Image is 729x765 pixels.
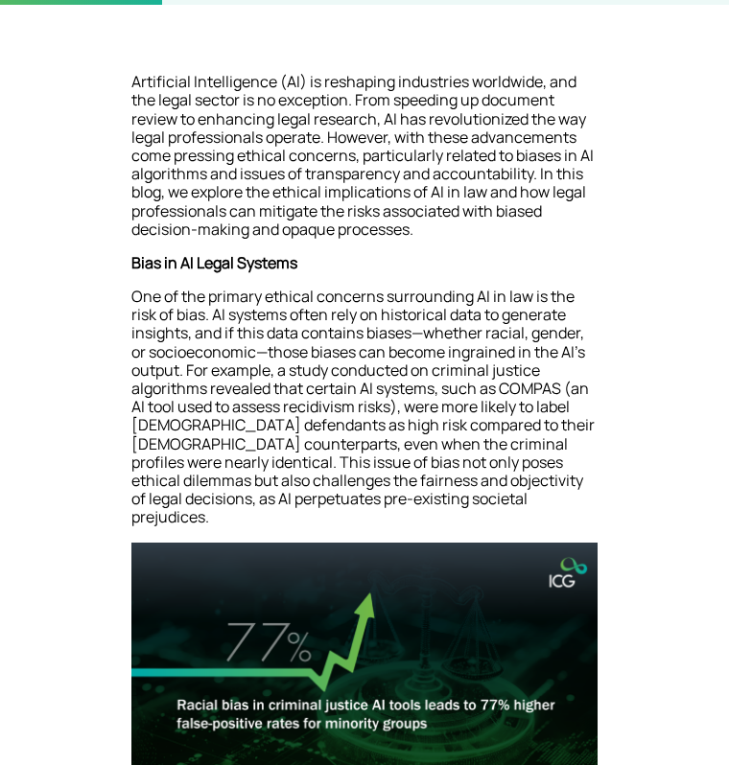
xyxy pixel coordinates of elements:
p: One of the primary ethical concerns surrounding AI in law is the risk of bias. AI systems often r... [131,288,598,542]
strong: Bias in AI Legal Systems [131,252,297,273]
iframe: Chat Widget [400,558,729,765]
p: Artificial Intelligence (AI) is reshaping industries worldwide, and the legal sector is no except... [131,73,598,254]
